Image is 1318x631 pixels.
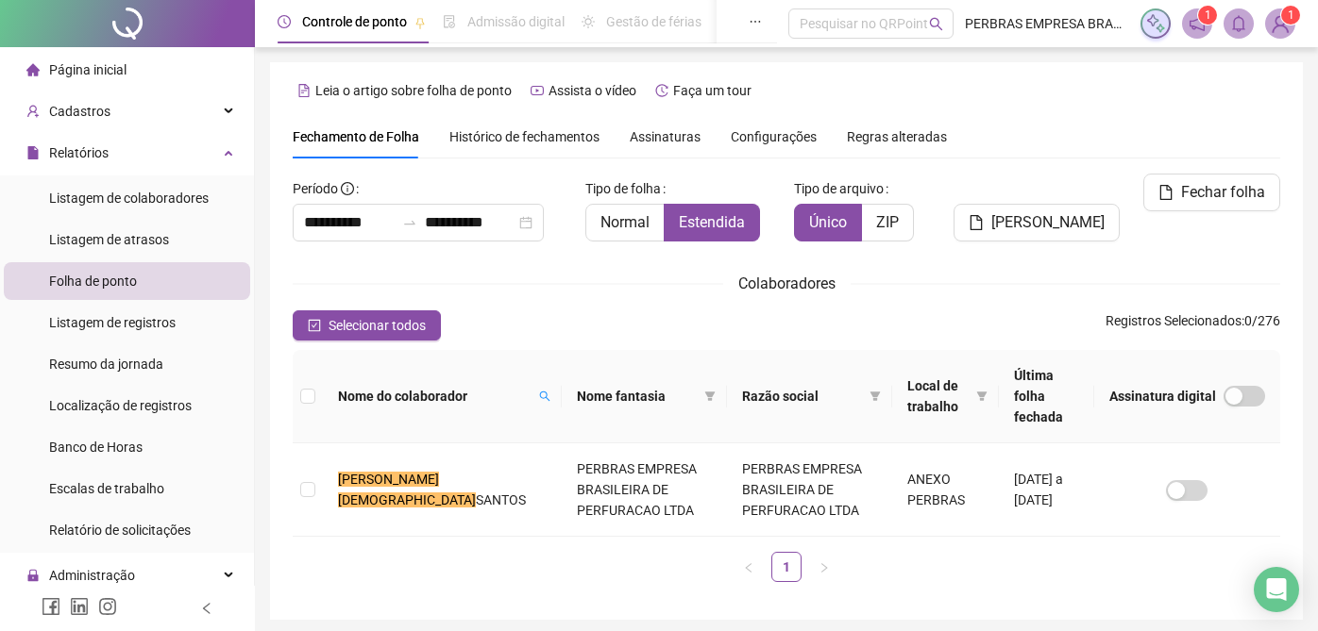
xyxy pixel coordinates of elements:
[443,15,456,28] span: file-done
[26,146,40,159] span: file
[606,14,701,29] span: Gestão de férias
[892,443,1000,537] td: ANEXO PERBRAS
[742,386,862,407] span: Razão social
[738,274,836,292] span: Colaboradores
[1266,9,1294,38] img: 87329
[907,375,970,417] span: Local de trabalho
[1189,15,1206,32] span: notification
[293,181,338,196] span: Período
[1198,6,1217,25] sup: 1
[49,481,164,496] span: Escalas de trabalho
[297,84,311,97] span: file-text
[655,84,668,97] span: history
[809,552,839,582] li: Próxima página
[402,215,417,230] span: swap-right
[49,440,143,455] span: Banco de Horas
[794,178,884,199] span: Tipo de arquivo
[954,204,1120,241] button: [PERSON_NAME]
[467,14,565,29] span: Admissão digital
[42,597,60,616] span: facebook
[49,191,209,206] span: Listagem de colaboradores
[562,443,727,537] td: PERBRAS EMPRESA BRASILEIRA DE PERFURACAO LTDA
[582,15,595,28] span: sun
[49,315,176,330] span: Listagem de registros
[734,552,764,582] li: Página anterior
[338,386,532,407] span: Nome do colaborador
[449,129,600,144] span: Histórico de fechamentos
[329,315,426,336] span: Selecionar todos
[734,552,764,582] button: left
[98,597,117,616] span: instagram
[577,386,697,407] span: Nome fantasia
[293,310,441,340] button: Selecionar todos
[731,130,817,143] span: Configurações
[772,553,801,581] a: 1
[338,472,476,507] mark: [PERSON_NAME][DEMOGRAPHIC_DATA]
[1145,13,1166,34] img: sparkle-icon.fc2bf0ac1784a2077858766a79e2daf3.svg
[999,443,1094,537] td: [DATE] a [DATE]
[49,104,110,119] span: Cadastros
[278,15,291,28] span: clock-circle
[743,562,754,573] span: left
[26,105,40,118] span: user-add
[476,492,526,507] span: SANTOS
[727,443,892,537] td: PERBRAS EMPRESA BRASILEIRA DE PERFURACAO LTDA
[26,63,40,76] span: home
[1158,185,1174,200] span: file
[771,552,802,582] li: 1
[49,568,135,583] span: Administração
[49,145,109,160] span: Relatórios
[1106,310,1280,340] span: : 0 / 276
[315,83,512,98] span: Leia o artigo sobre folha de ponto
[870,390,881,402] span: filter
[701,382,719,410] span: filter
[585,178,661,199] span: Tipo de folha
[1288,8,1294,22] span: 1
[402,215,417,230] span: to
[302,14,407,29] span: Controle de ponto
[866,382,885,410] span: filter
[819,562,830,573] span: right
[531,84,544,97] span: youtube
[999,350,1094,443] th: Última folha fechada
[535,382,554,410] span: search
[1281,6,1300,25] sup: Atualize o seu contato no menu Meus Dados
[70,597,89,616] span: linkedin
[49,523,191,538] span: Relatório de solicitações
[293,129,419,144] span: Fechamento de Folha
[809,552,839,582] button: right
[414,17,426,28] span: pushpin
[1230,15,1247,32] span: bell
[991,211,1105,234] span: [PERSON_NAME]
[200,602,213,615] span: left
[673,83,752,98] span: Faça um tour
[969,215,984,230] span: file
[876,213,899,231] span: ZIP
[1106,313,1242,328] span: Registros Selecionados
[1109,386,1216,407] span: Assinatura digital
[972,372,991,421] span: filter
[308,319,321,332] span: check-square
[965,13,1129,34] span: PERBRAS EMPRESA BRASILEIRA DE PERFURACAO LTDA
[1205,8,1211,22] span: 1
[976,390,988,402] span: filter
[749,15,762,28] span: ellipsis
[539,390,550,402] span: search
[1143,174,1280,211] button: Fechar folha
[1181,181,1265,204] span: Fechar folha
[704,390,716,402] span: filter
[929,17,943,31] span: search
[1254,567,1299,612] div: Open Intercom Messenger
[49,274,137,289] span: Folha de ponto
[26,569,40,582] span: lock
[49,232,169,247] span: Listagem de atrasos
[49,398,192,413] span: Localização de registros
[600,213,650,231] span: Normal
[847,130,947,143] span: Regras alteradas
[341,182,354,195] span: info-circle
[630,130,701,143] span: Assinaturas
[49,357,163,372] span: Resumo da jornada
[679,213,745,231] span: Estendida
[549,83,636,98] span: Assista o vídeo
[809,213,847,231] span: Único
